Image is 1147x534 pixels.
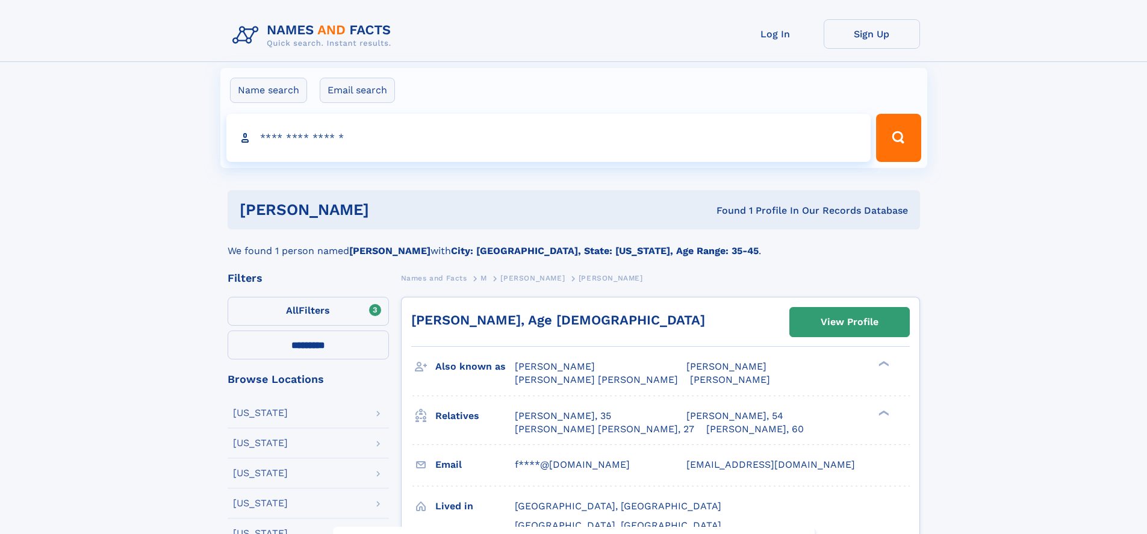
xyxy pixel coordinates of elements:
[226,114,871,162] input: search input
[515,423,694,436] a: [PERSON_NAME] [PERSON_NAME], 27
[233,468,288,478] div: [US_STATE]
[228,229,920,258] div: We found 1 person named with .
[500,270,565,285] a: [PERSON_NAME]
[690,374,770,385] span: [PERSON_NAME]
[451,245,759,256] b: City: [GEOGRAPHIC_DATA], State: [US_STATE], Age Range: 35-45
[228,19,401,52] img: Logo Names and Facts
[480,274,487,282] span: M
[686,361,766,372] span: [PERSON_NAME]
[821,308,878,336] div: View Profile
[401,270,467,285] a: Names and Facts
[435,496,515,517] h3: Lived in
[875,409,890,417] div: ❯
[233,438,288,448] div: [US_STATE]
[411,312,705,328] a: [PERSON_NAME], Age [DEMOGRAPHIC_DATA]
[515,500,721,512] span: [GEOGRAPHIC_DATA], [GEOGRAPHIC_DATA]
[824,19,920,49] a: Sign Up
[230,78,307,103] label: Name search
[542,204,908,217] div: Found 1 Profile In Our Records Database
[515,409,611,423] a: [PERSON_NAME], 35
[515,361,595,372] span: [PERSON_NAME]
[579,274,643,282] span: [PERSON_NAME]
[500,274,565,282] span: [PERSON_NAME]
[876,114,921,162] button: Search Button
[686,459,855,470] span: [EMAIL_ADDRESS][DOMAIN_NAME]
[240,202,543,217] h1: [PERSON_NAME]
[435,406,515,426] h3: Relatives
[686,409,783,423] a: [PERSON_NAME], 54
[706,423,804,436] a: [PERSON_NAME], 60
[228,297,389,326] label: Filters
[435,356,515,377] h3: Also known as
[515,520,721,531] span: [GEOGRAPHIC_DATA], [GEOGRAPHIC_DATA]
[349,245,431,256] b: [PERSON_NAME]
[233,408,288,418] div: [US_STATE]
[228,273,389,284] div: Filters
[480,270,487,285] a: M
[286,305,299,316] span: All
[228,374,389,385] div: Browse Locations
[790,308,909,337] a: View Profile
[320,78,395,103] label: Email search
[875,360,890,368] div: ❯
[233,498,288,508] div: [US_STATE]
[727,19,824,49] a: Log In
[435,455,515,475] h3: Email
[515,374,678,385] span: [PERSON_NAME] [PERSON_NAME]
